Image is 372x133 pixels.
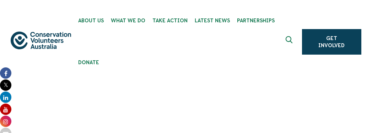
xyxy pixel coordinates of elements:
span: About Us [78,18,104,23]
a: Get Involved [302,29,361,55]
span: Expand search box [285,36,294,48]
span: Donate [78,60,99,65]
span: Take Action [152,18,188,23]
span: What We Do [111,18,145,23]
button: Expand search box Close search box [281,33,298,50]
img: logo.svg [11,32,71,49]
span: Latest News [195,18,230,23]
span: Partnerships [237,18,275,23]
